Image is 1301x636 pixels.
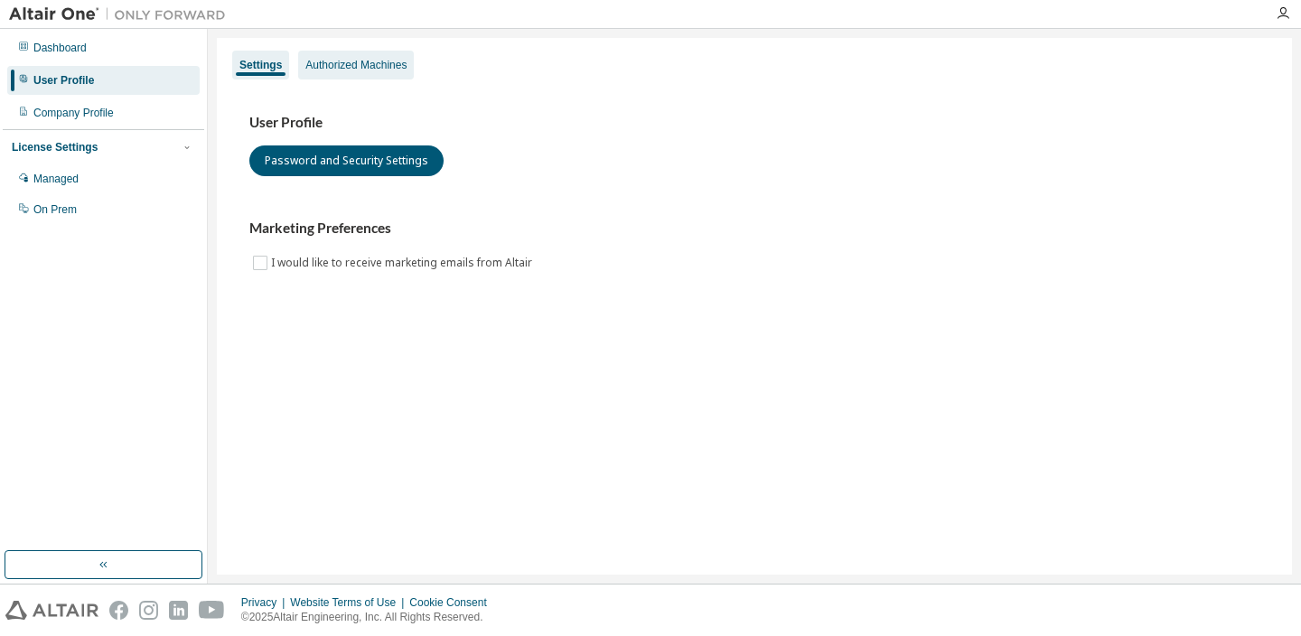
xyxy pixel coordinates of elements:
[9,5,235,23] img: Altair One
[169,601,188,620] img: linkedin.svg
[241,595,290,610] div: Privacy
[409,595,497,610] div: Cookie Consent
[199,601,225,620] img: youtube.svg
[249,145,444,176] button: Password and Security Settings
[33,73,94,88] div: User Profile
[139,601,158,620] img: instagram.svg
[33,172,79,186] div: Managed
[249,114,1259,132] h3: User Profile
[239,58,282,72] div: Settings
[241,610,498,625] p: © 2025 Altair Engineering, Inc. All Rights Reserved.
[33,41,87,55] div: Dashboard
[249,220,1259,238] h3: Marketing Preferences
[33,106,114,120] div: Company Profile
[33,202,77,217] div: On Prem
[109,601,128,620] img: facebook.svg
[290,595,409,610] div: Website Terms of Use
[12,140,98,154] div: License Settings
[271,252,536,274] label: I would like to receive marketing emails from Altair
[305,58,407,72] div: Authorized Machines
[5,601,98,620] img: altair_logo.svg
